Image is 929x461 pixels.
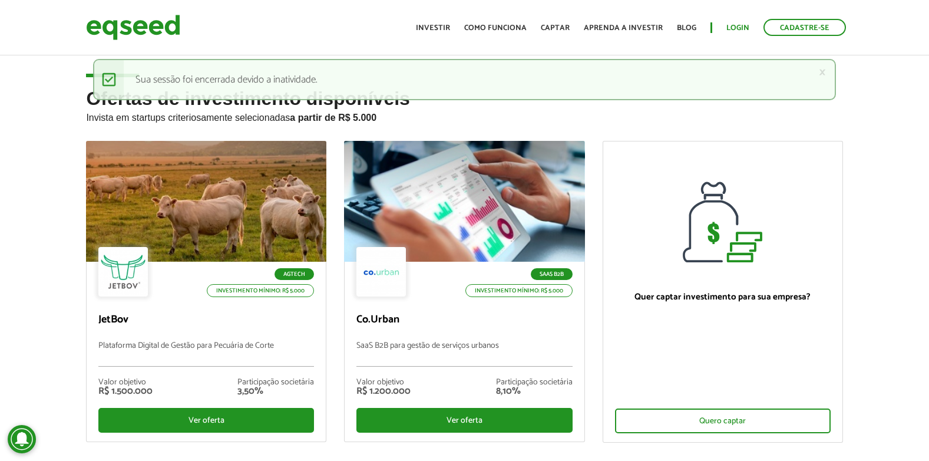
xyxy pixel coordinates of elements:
div: Valor objetivo [98,378,153,387]
strong: a partir de R$ 5.000 [290,113,376,123]
div: Valor objetivo [356,378,411,387]
p: Invista em startups criteriosamente selecionadas [86,109,842,123]
p: Investimento mínimo: R$ 5.000 [207,284,314,297]
img: EqSeed [86,12,180,43]
p: SaaS B2B para gestão de serviços urbanos [356,341,572,367]
p: Investimento mínimo: R$ 5.000 [465,284,573,297]
div: R$ 1.200.000 [356,387,411,396]
div: Ver oferta [356,408,572,433]
p: Plataforma Digital de Gestão para Pecuária de Corte [98,341,314,367]
a: Aprenda a investir [584,24,663,32]
a: Quer captar investimento para sua empresa? Quero captar [603,141,843,443]
p: Quer captar investimento para sua empresa? [615,292,831,302]
div: Sua sessão foi encerrada devido a inatividade. [93,59,837,100]
p: Co.Urban [356,314,572,327]
div: Participação societária [496,378,573,387]
a: Captar [541,24,570,32]
div: Quero captar [615,409,831,433]
h2: Ofertas de investimento disponíveis [86,88,842,141]
a: Como funciona [464,24,527,32]
a: × [819,66,826,78]
a: Blog [677,24,696,32]
div: Ver oferta [98,408,314,433]
div: Participação societária [237,378,314,387]
div: 3,50% [237,387,314,396]
a: Cadastre-se [763,19,846,36]
p: SaaS B2B [531,268,573,280]
p: Agtech [275,268,314,280]
a: Login [726,24,749,32]
a: Agtech Investimento mínimo: R$ 5.000 JetBov Plataforma Digital de Gestão para Pecuária de Corte V... [86,141,326,442]
a: SaaS B2B Investimento mínimo: R$ 5.000 Co.Urban SaaS B2B para gestão de serviços urbanos Valor ob... [344,141,584,442]
a: Investir [416,24,450,32]
div: 8,10% [496,387,573,396]
div: R$ 1.500.000 [98,387,153,396]
p: JetBov [98,314,314,327]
